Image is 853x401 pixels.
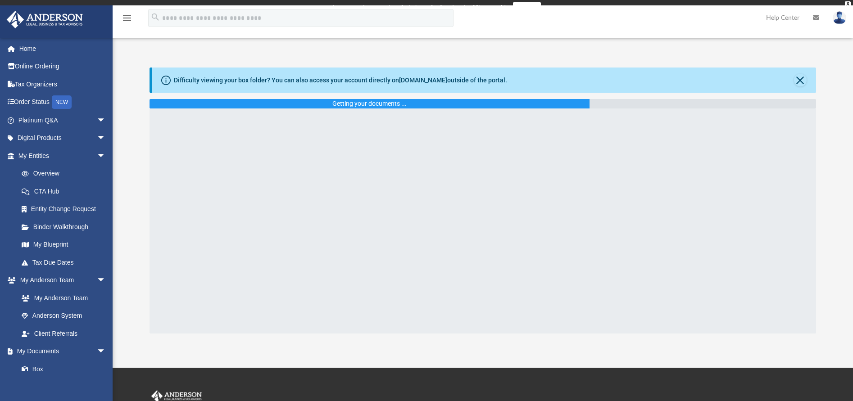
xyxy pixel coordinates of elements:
span: arrow_drop_down [97,342,115,361]
span: arrow_drop_down [97,111,115,130]
a: Online Ordering [6,58,119,76]
a: Entity Change Request [13,200,119,218]
a: CTA Hub [13,182,119,200]
a: My Anderson Teamarrow_drop_down [6,271,115,289]
a: Anderson System [13,307,115,325]
i: menu [122,13,132,23]
span: arrow_drop_down [97,271,115,290]
a: Overview [13,165,119,183]
a: My Blueprint [13,236,115,254]
span: arrow_drop_down [97,129,115,148]
div: Difficulty viewing your box folder? You can also access your account directly on outside of the p... [174,76,507,85]
img: User Pic [833,11,846,24]
a: Box [13,360,110,378]
img: Anderson Advisors Platinum Portal [4,11,86,28]
a: Home [6,40,119,58]
span: arrow_drop_down [97,147,115,165]
a: Tax Due Dates [13,253,119,271]
a: My Anderson Team [13,289,110,307]
a: Binder Walkthrough [13,218,119,236]
button: Close [794,74,807,86]
a: Platinum Q&Aarrow_drop_down [6,111,119,129]
a: Order StatusNEW [6,93,119,112]
a: [DOMAIN_NAME] [399,77,447,84]
a: My Entitiesarrow_drop_down [6,147,119,165]
a: survey [513,2,541,13]
a: My Documentsarrow_drop_down [6,342,115,360]
a: Tax Organizers [6,75,119,93]
div: NEW [52,95,72,109]
i: search [150,12,160,22]
div: close [845,1,851,7]
div: Get a chance to win 6 months of Platinum for free just by filling out this [312,2,509,13]
a: menu [122,17,132,23]
div: Getting your documents ... [332,99,407,108]
a: Digital Productsarrow_drop_down [6,129,119,147]
a: Client Referrals [13,324,115,342]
